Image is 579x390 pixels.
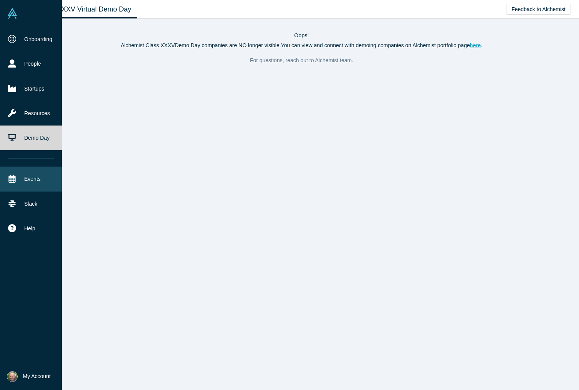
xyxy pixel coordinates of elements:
img: David Canavan's Account [7,371,18,382]
a: here [470,42,481,48]
p: Alchemist Class XXXV Demo Day companies are NO longer visible. You can view and connect with demo... [32,41,571,50]
span: Help [24,225,35,233]
a: Class XXXV Virtual Demo Day [32,0,137,18]
button: My Account [7,371,51,382]
span: My Account [23,372,51,380]
img: Alchemist Vault Logo [7,8,18,19]
p: For questions, reach out to Alchemist team. [32,55,571,66]
button: Feedback to Alchemist [506,4,571,15]
h4: Oops! [32,32,571,39]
